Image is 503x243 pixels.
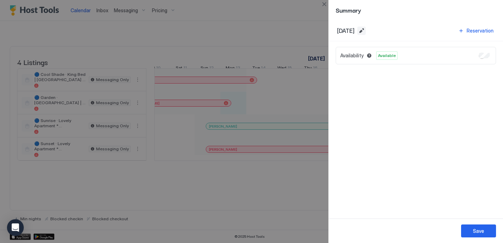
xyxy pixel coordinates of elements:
[336,6,496,14] span: Summary
[473,227,484,235] div: Save
[365,51,373,60] button: Blocked dates override all pricing rules and remain unavailable until manually unblocked
[7,219,24,236] div: Open Intercom Messenger
[467,27,494,34] div: Reservation
[357,27,366,35] button: Edit date range
[461,224,496,237] button: Save
[340,52,364,59] span: Availability
[337,27,355,34] span: [DATE]
[378,52,396,59] span: Available
[457,26,495,35] button: Reservation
